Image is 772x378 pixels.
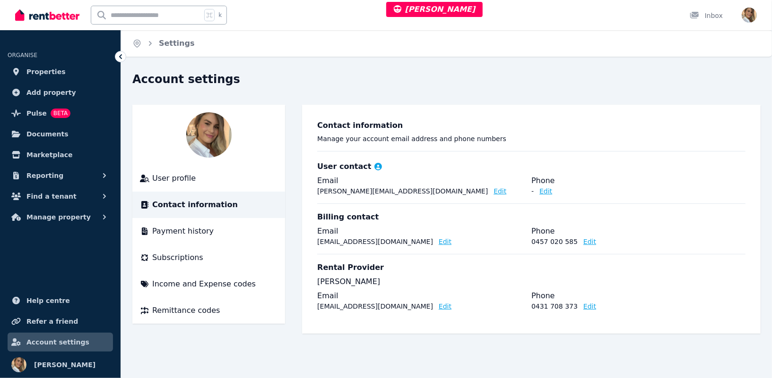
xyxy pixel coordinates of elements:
a: Payment history [140,226,278,237]
span: [PERSON_NAME] [394,5,476,14]
button: Edit [539,186,552,196]
button: Edit [494,186,506,196]
legend: Email [317,226,531,237]
span: Documents [26,128,69,140]
h3: User contact [317,161,371,172]
span: Remittance codes [152,305,220,316]
span: Contact information [152,199,238,210]
button: Edit [583,302,596,311]
nav: Breadcrumb [121,30,206,57]
legend: Phone [531,175,746,186]
span: Subscriptions [152,252,203,263]
a: Account settings [8,333,113,352]
a: Add property [8,83,113,102]
p: [EMAIL_ADDRESS][DOMAIN_NAME] [317,237,433,246]
a: Contact information [140,199,278,210]
span: Income and Expense codes [152,278,256,290]
h3: Rental Provider [317,262,384,273]
div: Inbox [690,11,723,20]
button: Reporting [8,166,113,185]
button: Find a tenant [8,187,113,206]
a: Properties [8,62,113,81]
span: Manage property [26,211,91,223]
button: Manage property [8,208,113,227]
span: Marketplace [26,149,72,160]
span: [PERSON_NAME] [34,359,95,370]
h1: Account settings [132,72,240,87]
span: BETA [51,109,70,118]
img: Jodie Cartmer [11,357,26,372]
button: Edit [583,237,596,246]
span: User profile [152,173,196,184]
img: Jodie Cartmer [742,8,757,23]
img: RentBetter [15,8,79,22]
p: [PERSON_NAME][EMAIL_ADDRESS][DOMAIN_NAME] [317,186,488,196]
span: Find a tenant [26,191,77,202]
span: ORGANISE [8,52,37,59]
p: - [531,186,534,196]
legend: Phone [531,226,746,237]
a: Remittance codes [140,305,278,316]
legend: Email [317,290,531,302]
span: Payment history [152,226,214,237]
a: Income and Expense codes [140,278,278,290]
button: Edit [439,302,451,311]
span: Account settings [26,336,89,348]
legend: Email [317,175,531,186]
h3: Billing contact [317,211,379,223]
span: Refer a friend [26,316,78,327]
a: Marketplace [8,145,113,164]
legend: Phone [531,290,746,302]
span: Properties [26,66,66,77]
h3: Contact information [317,120,746,131]
p: Manage your account email address and phone numbers [317,134,746,143]
a: Help centre [8,291,113,310]
a: Subscriptions [140,252,278,263]
p: 0431 708 373 [531,302,578,311]
span: Reporting [26,170,63,181]
a: PulseBETA [8,104,113,123]
button: Edit [439,237,451,246]
a: User profile [140,173,278,184]
img: Jodie Cartmer [186,112,232,158]
span: Pulse [26,108,47,119]
span: Help centre [26,295,70,306]
span: Add property [26,87,76,98]
p: 0457 020 585 [531,237,578,246]
p: [EMAIL_ADDRESS][DOMAIN_NAME] [317,302,433,311]
a: Settings [159,39,195,48]
p: [PERSON_NAME] [317,276,746,287]
a: Refer a friend [8,312,113,331]
span: k [218,11,222,19]
a: Documents [8,125,113,143]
